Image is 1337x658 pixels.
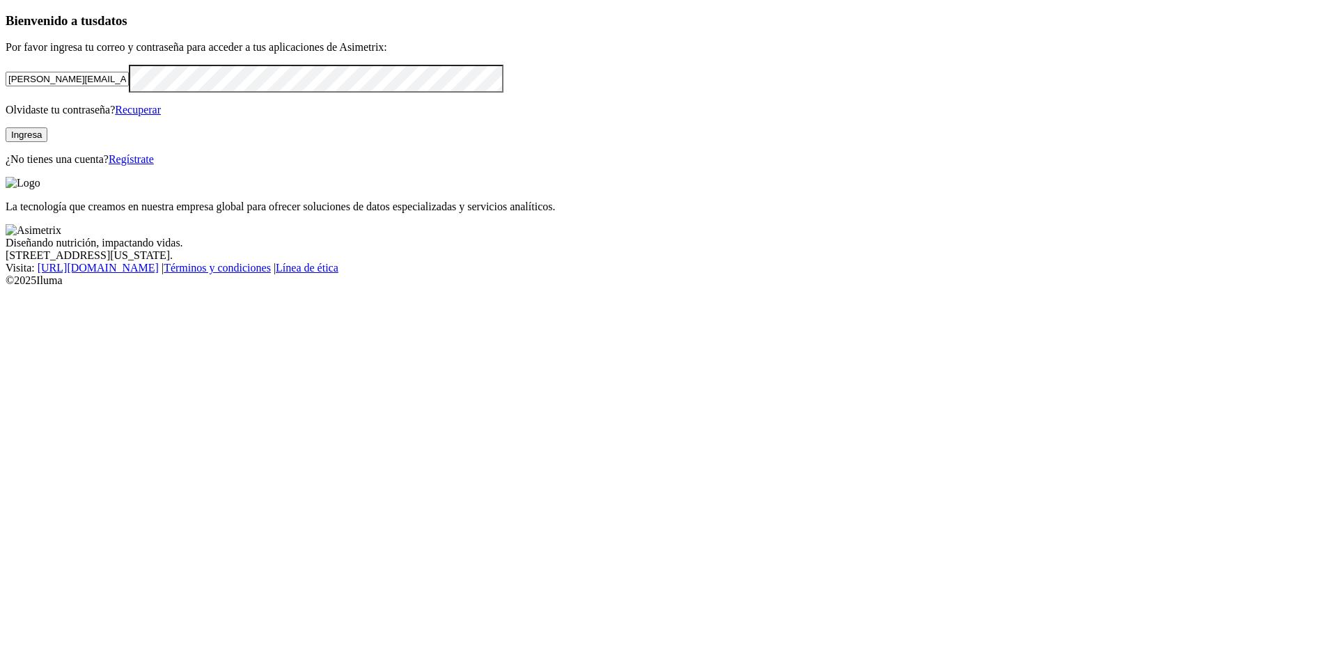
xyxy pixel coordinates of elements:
[6,127,47,142] button: Ingresa
[6,13,1331,29] h3: Bienvenido a tus
[115,104,161,116] a: Recuperar
[97,13,127,28] span: datos
[6,41,1331,54] p: Por favor ingresa tu correo y contraseña para acceder a tus aplicaciones de Asimetrix:
[6,237,1331,249] div: Diseñando nutrición, impactando vidas.
[6,201,1331,213] p: La tecnología que creamos en nuestra empresa global para ofrecer soluciones de datos especializad...
[6,224,61,237] img: Asimetrix
[6,72,129,86] input: Tu correo
[6,153,1331,166] p: ¿No tienes una cuenta?
[6,262,1331,274] div: Visita : | |
[276,262,338,274] a: Línea de ética
[164,262,271,274] a: Términos y condiciones
[6,249,1331,262] div: [STREET_ADDRESS][US_STATE].
[38,262,159,274] a: [URL][DOMAIN_NAME]
[109,153,154,165] a: Regístrate
[6,274,1331,287] div: © 2025 Iluma
[6,177,40,189] img: Logo
[6,104,1331,116] p: Olvidaste tu contraseña?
